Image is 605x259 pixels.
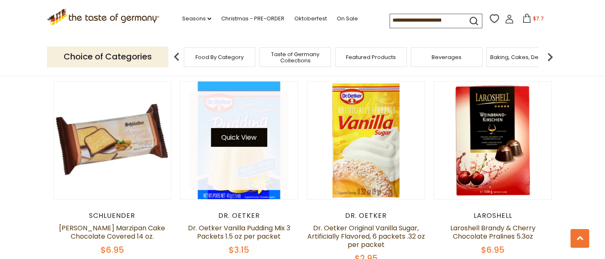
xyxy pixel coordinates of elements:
[188,223,290,241] a: Dr. Oetker Vanilla Pudding Mix 3 Packets 1.5 oz per packet
[182,14,211,23] a: Seasons
[47,47,168,67] p: Choice of Categories
[221,14,284,23] a: Christmas - PRE-ORDER
[516,14,551,26] button: $7.7
[180,81,298,199] img: Dr. Oetker Vanilla Pudding Mix 3 Packets 1.5 oz per packet
[481,244,504,256] span: $6.95
[101,244,124,256] span: $6.95
[346,54,396,60] a: Featured Products
[229,244,249,256] span: $3.15
[53,212,172,220] div: Schluender
[195,54,244,60] a: Food By Category
[54,81,171,199] img: Schluender Marzipan Cake Chocolate Covered 14 oz.
[432,54,462,60] a: Beverages
[307,223,425,249] a: Dr. Oetker Original Vanilla Sugar, Artificially Flavored, 6 packets .32 oz per packet
[490,54,555,60] a: Baking, Cakes, Desserts
[533,15,544,22] span: $7.7
[294,14,327,23] a: Oktoberfest
[262,51,328,64] a: Taste of Germany Collections
[59,223,165,241] a: [PERSON_NAME] Marzipan Cake Chocolate Covered 14 oz.
[180,212,299,220] div: Dr. Oetker
[307,212,425,220] div: Dr. Oetker
[434,81,552,199] img: Laroshell Brandy & Cherry Chocolate Pralines 5.3oz
[337,14,358,23] a: On Sale
[542,49,558,65] img: next arrow
[434,212,552,220] div: Laroshell
[168,49,185,65] img: previous arrow
[211,128,267,147] button: Quick View
[450,223,536,241] a: Laroshell Brandy & Cherry Chocolate Pralines 5.3oz
[307,81,425,199] img: Dr. Oetker Original Vanilla Sugar, Artificially Flavored, 6 packets .32 oz per packet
